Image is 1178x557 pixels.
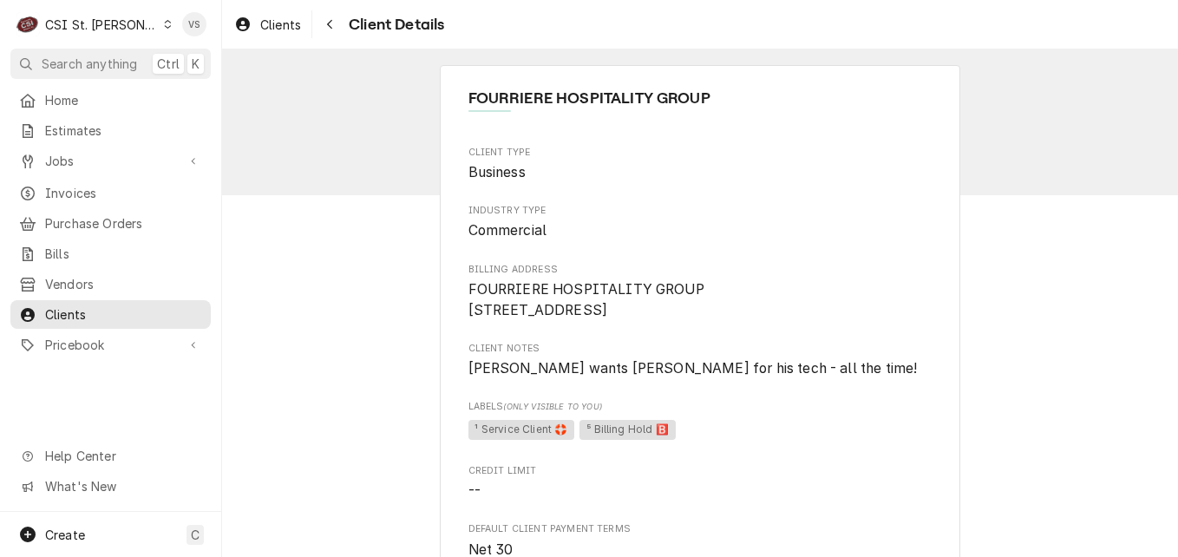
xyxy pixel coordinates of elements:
[10,147,211,175] a: Go to Jobs
[468,146,933,183] div: Client Type
[45,305,202,324] span: Clients
[45,16,158,34] div: CSI St. [PERSON_NAME]
[468,342,933,379] div: Client Notes
[45,477,200,495] span: What's New
[468,481,933,501] span: Credit Limit
[468,146,933,160] span: Client Type
[468,263,933,321] div: Billing Address
[468,164,526,180] span: Business
[191,526,200,544] span: C
[45,184,202,202] span: Invoices
[468,522,933,536] span: Default Client Payment Terms
[503,402,601,411] span: (Only Visible to You)
[45,91,202,109] span: Home
[10,300,211,329] a: Clients
[468,220,933,241] span: Industry Type
[468,464,933,501] div: Credit Limit
[157,55,180,73] span: Ctrl
[468,87,933,124] div: Client Information
[10,331,211,359] a: Go to Pricebook
[468,279,933,320] span: Billing Address
[468,420,575,441] span: ¹ Service Client 🛟
[468,204,933,241] div: Industry Type
[468,360,918,377] span: [PERSON_NAME] wants [PERSON_NAME] for his tech - all the time!
[10,239,211,268] a: Bills
[468,464,933,478] span: Credit Limit
[10,49,211,79] button: Search anythingCtrlK
[468,263,933,277] span: Billing Address
[10,86,211,115] a: Home
[579,420,676,441] span: ⁵ Billing Hold 🅱️
[10,116,211,145] a: Estimates
[182,12,206,36] div: Vicky Stuesse's Avatar
[182,12,206,36] div: VS
[468,358,933,379] span: Client Notes
[10,472,211,501] a: Go to What's New
[192,55,200,73] span: K
[316,10,344,38] button: Navigate back
[42,55,137,73] span: Search anything
[10,442,211,470] a: Go to Help Center
[468,222,547,239] span: Commercial
[45,336,176,354] span: Pricebook
[16,12,40,36] div: C
[468,204,933,218] span: Industry Type
[344,13,444,36] span: Client Details
[468,482,481,499] span: --
[468,87,933,110] span: Name
[45,275,202,293] span: Vendors
[45,121,202,140] span: Estimates
[16,12,40,36] div: CSI St. Louis's Avatar
[10,179,211,207] a: Invoices
[468,281,704,318] span: FOURRIERE HOSPITALITY GROUP [STREET_ADDRESS]
[10,270,211,298] a: Vendors
[468,400,933,414] span: Labels
[45,214,202,233] span: Purchase Orders
[468,162,933,183] span: Client Type
[45,152,176,170] span: Jobs
[45,245,202,263] span: Bills
[45,528,85,542] span: Create
[227,10,308,39] a: Clients
[468,400,933,442] div: [object Object]
[260,16,301,34] span: Clients
[10,209,211,238] a: Purchase Orders
[468,342,933,356] span: Client Notes
[45,447,200,465] span: Help Center
[468,417,933,443] span: [object Object]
